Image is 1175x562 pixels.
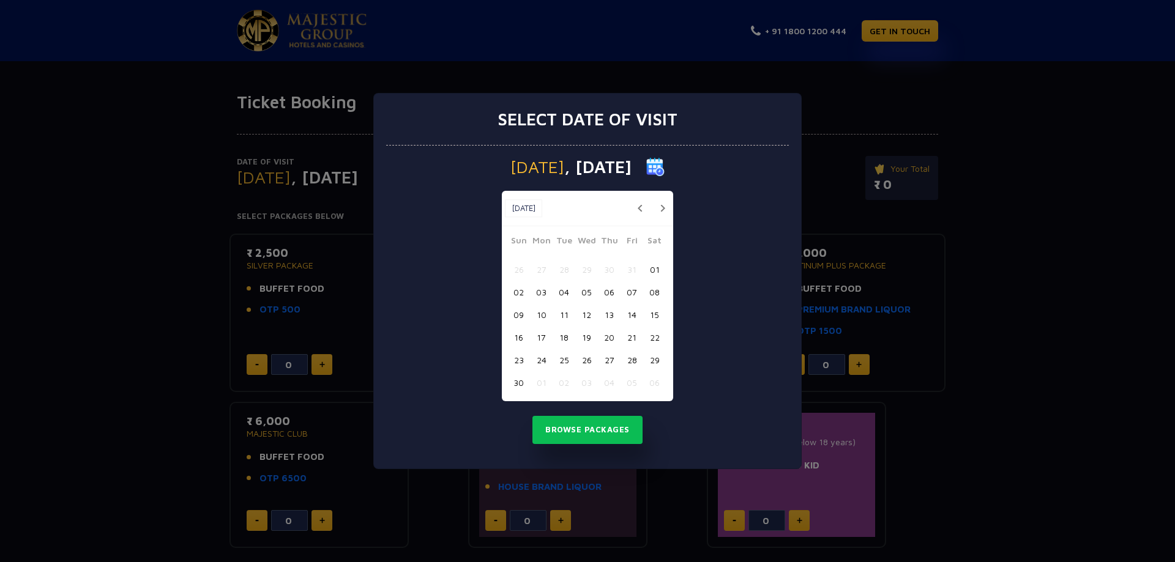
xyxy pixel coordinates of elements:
button: 24 [530,349,553,371]
button: 09 [507,303,530,326]
button: 28 [553,258,575,281]
button: 02 [553,371,575,394]
button: 05 [575,281,598,303]
button: 20 [598,326,621,349]
span: Wed [575,234,598,251]
button: 26 [575,349,598,371]
button: 29 [575,258,598,281]
button: 14 [621,303,643,326]
span: Fri [621,234,643,251]
button: 11 [553,303,575,326]
button: 03 [575,371,598,394]
button: 10 [530,303,553,326]
button: 15 [643,303,666,326]
button: 18 [553,326,575,349]
span: Sun [507,234,530,251]
button: 27 [530,258,553,281]
button: 08 [643,281,666,303]
span: Thu [598,234,621,251]
span: Sat [643,234,666,251]
button: 19 [575,326,598,349]
button: 22 [643,326,666,349]
button: 30 [598,258,621,281]
button: 12 [575,303,598,326]
button: 26 [507,258,530,281]
button: 16 [507,326,530,349]
span: [DATE] [510,158,564,176]
button: 07 [621,281,643,303]
h3: Select date of visit [498,109,677,130]
button: [DATE] [505,199,542,218]
button: 28 [621,349,643,371]
img: calender icon [646,158,665,176]
button: 21 [621,326,643,349]
span: Tue [553,234,575,251]
button: Browse Packages [532,416,643,444]
button: 31 [621,258,643,281]
button: 30 [507,371,530,394]
button: 06 [643,371,666,394]
button: 25 [553,349,575,371]
button: 05 [621,371,643,394]
button: 27 [598,349,621,371]
button: 01 [643,258,666,281]
button: 13 [598,303,621,326]
button: 29 [643,349,666,371]
button: 17 [530,326,553,349]
button: 03 [530,281,553,303]
button: 01 [530,371,553,394]
button: 04 [598,371,621,394]
button: 02 [507,281,530,303]
button: 23 [507,349,530,371]
span: , [DATE] [564,158,632,176]
span: Mon [530,234,553,251]
button: 06 [598,281,621,303]
button: 04 [553,281,575,303]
